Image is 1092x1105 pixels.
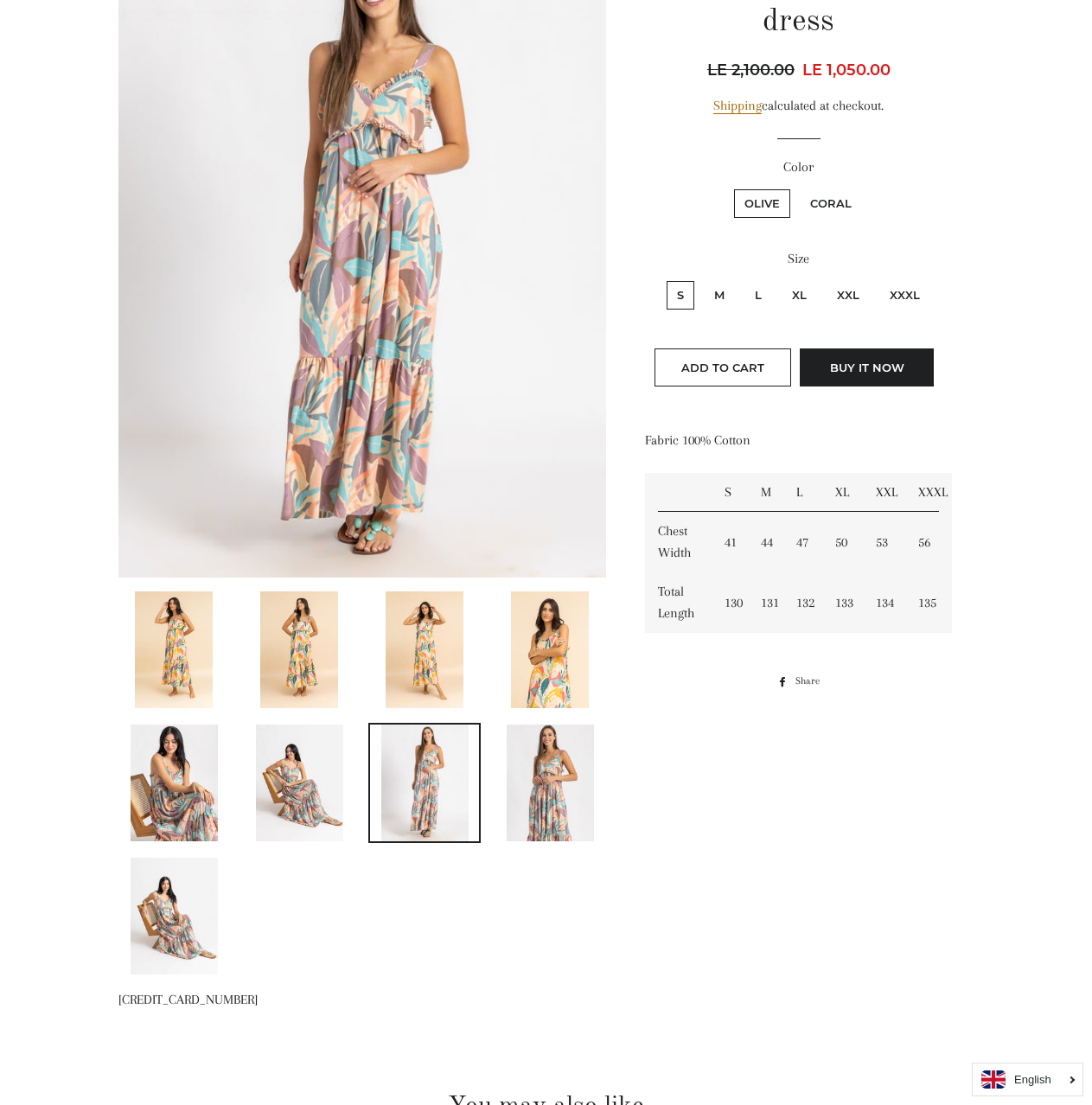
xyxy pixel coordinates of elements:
td: 41 [712,512,748,572]
td: 56 [905,512,953,572]
span: LE 2,100.00 [707,58,799,82]
td: 134 [863,572,904,633]
td: 132 [783,572,822,633]
label: Size [645,248,952,270]
span: Add to Cart [681,361,764,374]
label: S [667,281,694,310]
i: English [1014,1074,1051,1085]
img: Load image into Gallery viewer, Havana Print Beach dress [381,725,469,841]
a: English [981,1070,1074,1089]
label: XL [782,281,817,310]
img: Load image into Gallery viewer, Havana Print Beach dress [131,725,218,841]
img: Load image into Gallery viewer, Havana Print Beach dress [511,591,589,708]
td: 135 [905,572,953,633]
td: 47 [783,512,822,572]
td: 130 [712,572,748,633]
p: Fabric 100% Cotton [645,430,952,451]
td: Chest Width [645,512,712,572]
td: 133 [822,572,863,633]
td: 131 [748,572,784,633]
button: Add to Cart [655,348,791,386]
button: Buy it now [800,348,934,386]
label: Color [645,156,952,178]
img: Load image into Gallery viewer, Havana Print Beach dress [256,725,343,841]
td: 53 [863,512,904,572]
span: LE 1,050.00 [802,61,891,80]
img: Load image into Gallery viewer, Havana Print Beach dress [507,725,594,841]
td: Total Length [645,572,712,633]
label: Olive [734,189,790,218]
span: Share [795,672,828,691]
td: XXXL [905,473,953,512]
span: [CREDIT_CARD_NUMBER] [118,992,258,1007]
img: Load image into Gallery viewer, Havana Print Beach dress [260,591,338,708]
img: Load image into Gallery viewer, Havana Print Beach dress [135,591,213,708]
img: Load image into Gallery viewer, Havana Print Beach dress [131,858,218,974]
td: XL [822,473,863,512]
label: XXXL [879,281,930,310]
td: L [783,473,822,512]
label: Coral [800,189,862,218]
td: XXL [863,473,904,512]
td: 50 [822,512,863,572]
td: 44 [748,512,784,572]
div: calculated at checkout. [645,95,952,117]
label: XXL [827,281,870,310]
label: L [744,281,772,310]
td: M [748,473,784,512]
label: M [704,281,735,310]
td: S [712,473,748,512]
img: Load image into Gallery viewer, Havana Print Beach dress [386,591,463,708]
a: Shipping [713,98,762,114]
